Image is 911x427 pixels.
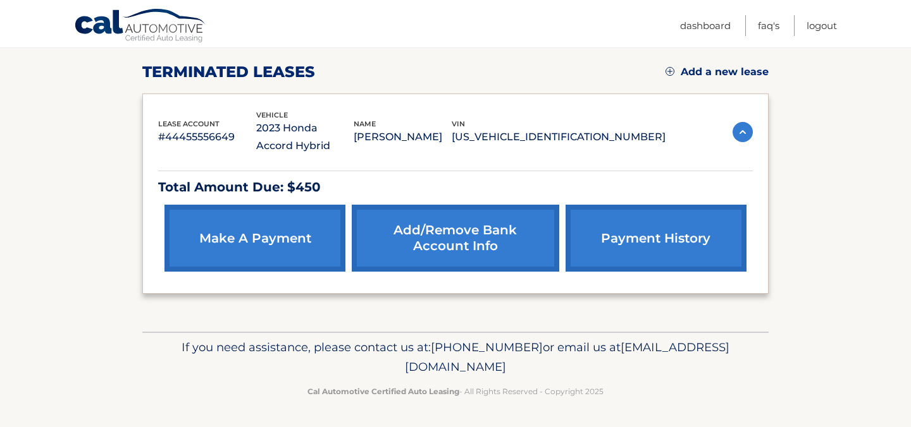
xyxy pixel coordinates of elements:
span: [PHONE_NUMBER] [431,340,543,354]
span: lease account [158,119,220,128]
a: make a payment [164,205,345,272]
p: Total Amount Due: $450 [158,176,753,198]
p: 2023 Honda Accord Hybrid [256,119,354,155]
a: Add a new lease [666,66,769,78]
p: [US_VEHICLE_IDENTIFICATION_NUMBER] [452,128,666,146]
a: Cal Automotive [74,8,207,45]
span: vin [452,119,465,128]
span: name [354,119,376,128]
p: - All Rights Reserved - Copyright 2025 [151,385,760,398]
p: #44455556649 [158,128,256,146]
img: accordion-active.svg [733,122,753,142]
img: add.svg [666,67,674,76]
a: Logout [807,15,837,36]
a: FAQ's [758,15,779,36]
a: Dashboard [680,15,731,36]
a: Add/Remove bank account info [352,205,559,272]
h2: terminated leases [142,63,315,81]
span: vehicle [256,111,288,119]
strong: Cal Automotive Certified Auto Leasing [307,387,459,396]
p: If you need assistance, please contact us at: or email us at [151,337,760,378]
a: payment history [566,205,747,272]
p: [PERSON_NAME] [354,128,452,146]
